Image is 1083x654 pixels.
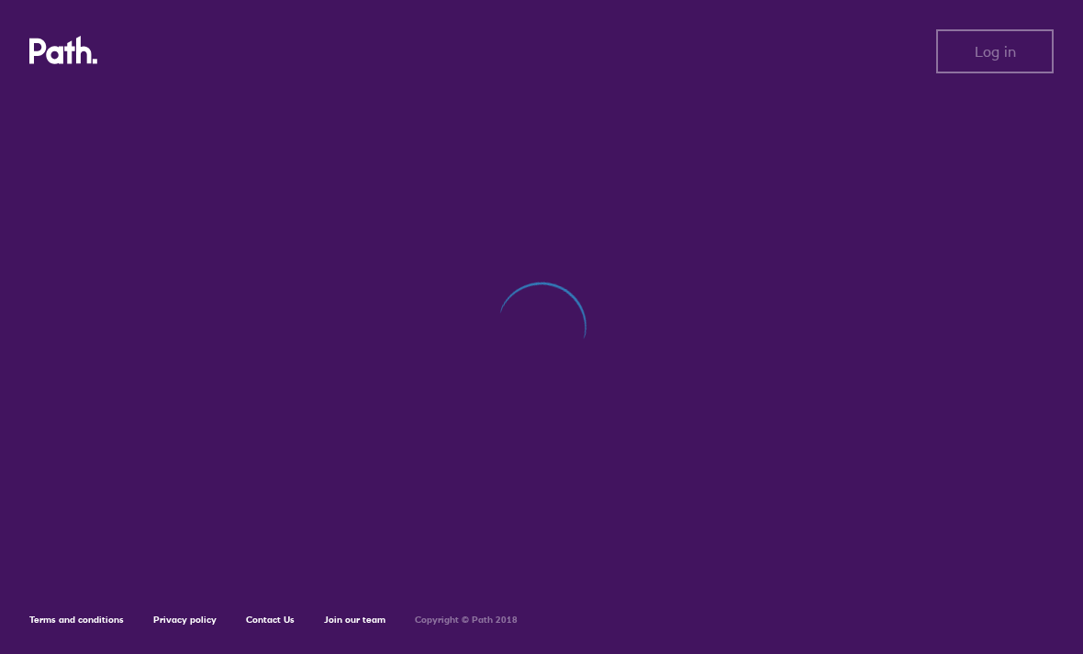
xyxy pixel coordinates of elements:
[975,43,1016,60] span: Log in
[29,614,124,626] a: Terms and conditions
[415,615,518,626] h6: Copyright © Path 2018
[153,614,217,626] a: Privacy policy
[936,29,1054,73] button: Log in
[246,614,295,626] a: Contact Us
[324,614,385,626] a: Join our team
